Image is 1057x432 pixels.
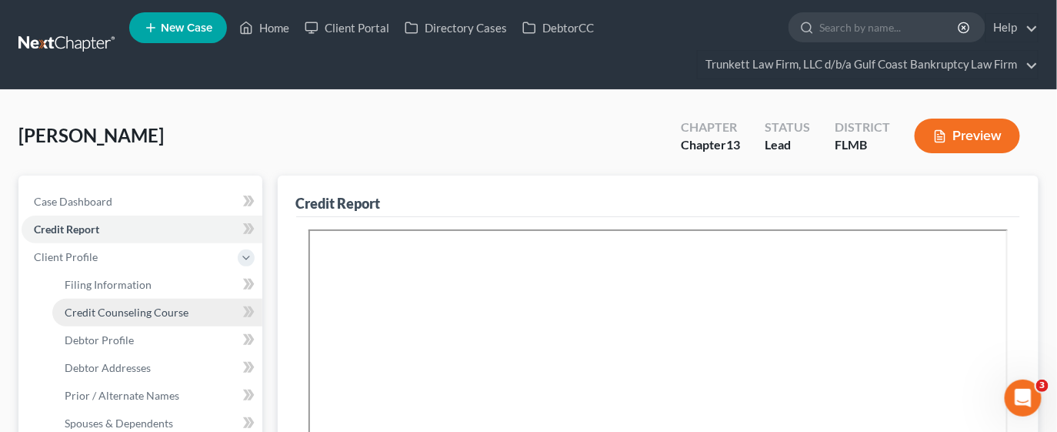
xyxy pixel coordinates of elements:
[34,250,98,263] span: Client Profile
[397,14,515,42] a: Directory Cases
[726,137,740,152] span: 13
[52,382,262,410] a: Prior / Alternate Names
[1036,380,1049,392] span: 3
[22,216,262,243] a: Credit Report
[52,271,262,299] a: Filing Information
[161,22,212,34] span: New Case
[232,14,297,42] a: Home
[681,136,740,154] div: Chapter
[515,14,602,42] a: DebtorCC
[297,14,397,42] a: Client Portal
[52,354,262,382] a: Debtor Addresses
[52,299,262,327] a: Credit Counseling Course
[698,51,1038,79] a: Trunkett Law Firm, LLC d/b/a Gulf Coast Bankruptcy Law Firm
[296,194,381,213] div: Credit Report
[52,327,262,354] a: Debtor Profile
[819,13,960,42] input: Search by name...
[65,361,151,374] span: Debtor Addresses
[765,136,810,154] div: Lead
[65,333,134,347] span: Debtor Profile
[65,389,179,402] span: Prior / Alternate Names
[65,306,188,319] span: Credit Counseling Course
[22,188,262,216] a: Case Dashboard
[986,14,1038,42] a: Help
[18,124,164,146] span: [PERSON_NAME]
[915,119,1020,153] button: Preview
[835,136,890,154] div: FLMB
[765,119,810,136] div: Status
[34,223,99,236] span: Credit Report
[65,417,173,430] span: Spouses & Dependents
[835,119,890,136] div: District
[34,195,112,208] span: Case Dashboard
[65,278,152,291] span: Filing Information
[1005,380,1042,417] iframe: Intercom live chat
[681,119,740,136] div: Chapter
